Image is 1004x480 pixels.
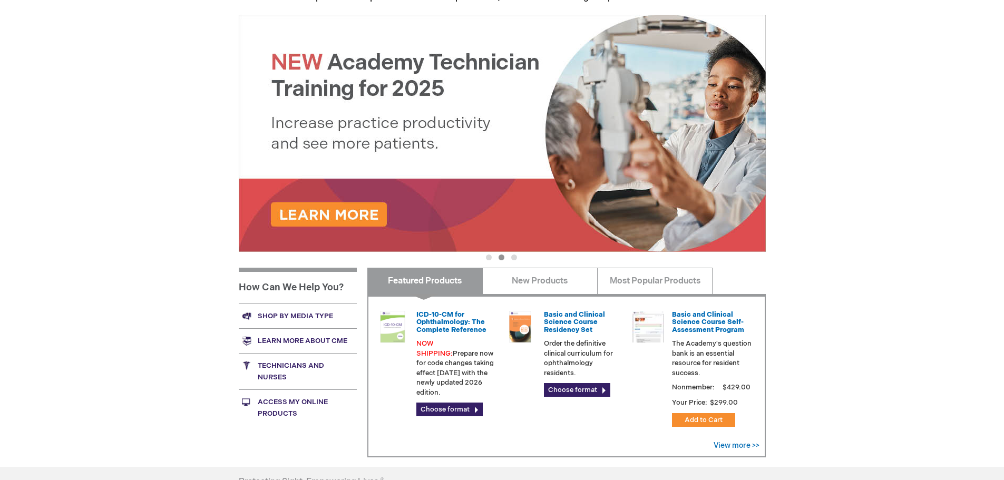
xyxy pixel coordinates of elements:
[416,403,483,416] a: Choose format
[721,383,752,391] span: $429.00
[544,383,610,397] a: Choose format
[597,268,713,294] a: Most Popular Products
[709,398,739,407] span: $299.00
[499,254,504,260] button: 2 of 3
[544,339,624,378] p: Order the definitive clinical curriculum for ophthalmology residents.
[416,310,486,334] a: ICD-10-CM for Ophthalmology: The Complete Reference
[672,398,707,407] strong: Your Price:
[367,268,483,294] a: Featured Products
[239,328,357,353] a: Learn more about CME
[672,339,752,378] p: The Academy's question bank is an essential resource for resident success.
[239,268,357,303] h1: How Can We Help You?
[482,268,598,294] a: New Products
[239,389,357,426] a: Access My Online Products
[685,416,723,424] span: Add to Cart
[239,353,357,389] a: Technicians and nurses
[632,311,664,342] img: bcscself_20.jpg
[486,254,492,260] button: 1 of 3
[377,311,408,342] img: 0120008u_42.png
[714,441,759,450] a: View more >>
[544,310,605,334] a: Basic and Clinical Science Course Residency Set
[239,303,357,328] a: Shop by media type
[511,254,517,260] button: 3 of 3
[672,310,744,334] a: Basic and Clinical Science Course Self-Assessment Program
[504,311,536,342] img: 02850963u_47.png
[416,339,496,397] p: Prepare now for code changes taking effect [DATE] with the newly updated 2026 edition.
[672,381,715,394] strong: Nonmember:
[416,339,453,358] font: NOW SHIPPING:
[672,413,735,427] button: Add to Cart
